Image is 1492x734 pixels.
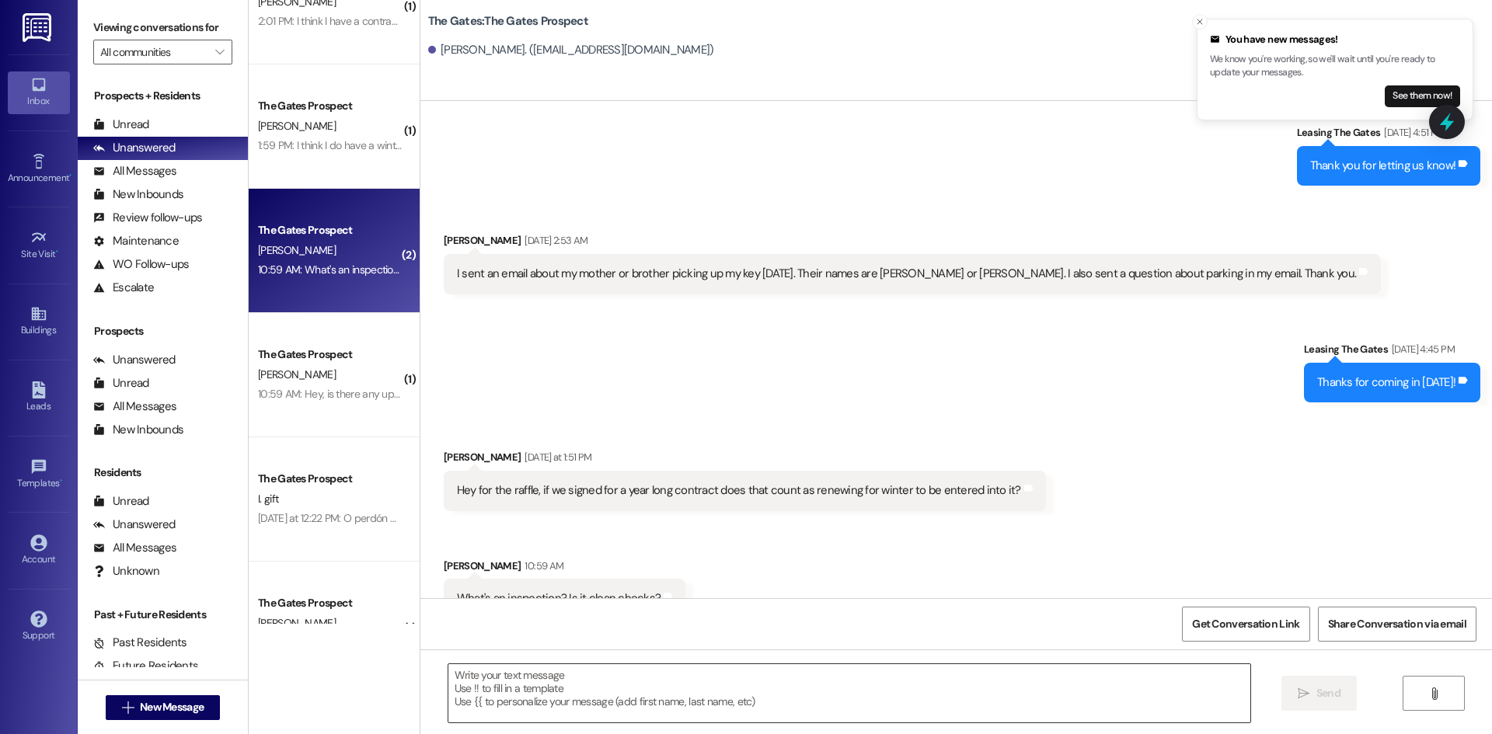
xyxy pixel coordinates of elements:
[1310,158,1456,174] div: Thank you for letting us know!
[23,13,54,42] img: ResiDesk Logo
[1281,676,1357,711] button: Send
[1318,607,1476,642] button: Share Conversation via email
[1316,685,1340,701] span: Send
[122,701,134,714] i: 
[1328,616,1466,632] span: Share Conversation via email
[93,163,176,179] div: All Messages
[521,232,587,249] div: [DATE] 2:53 AM
[258,471,402,487] div: The Gates Prospect
[457,266,1356,282] div: I sent an email about my mother or brother picking up my key [DATE]. Their names are [PERSON_NAME...
[1304,341,1480,363] div: Leasing The Gates
[93,398,176,415] div: All Messages
[78,88,248,104] div: Prospects + Residents
[457,482,1021,499] div: Hey for the raffle, if we signed for a year long contract does that count as renewing for winter ...
[444,558,685,579] div: [PERSON_NAME]
[258,616,336,630] span: [PERSON_NAME]
[8,377,70,419] a: Leads
[78,323,248,339] div: Prospects
[8,606,70,648] a: Support
[457,590,661,607] div: What's an inspection? Is it clean checks?
[8,224,70,266] a: Site Visit •
[428,13,588,30] b: The Gates: The Gates Prospect
[1210,32,1460,47] div: You have new messages!
[93,540,176,556] div: All Messages
[93,493,149,510] div: Unread
[93,210,202,226] div: Review follow-ups
[258,387,507,401] div: 10:59 AM: Hey, is there any updates on my esa animal?
[258,263,487,277] div: 10:59 AM: What's an inspection? Is it clean checks?
[1298,687,1309,700] i: 
[69,170,71,181] span: •
[60,475,62,486] span: •
[78,464,248,481] div: Residents
[258,98,402,114] div: The Gates Prospect
[521,449,591,465] div: [DATE] at 1:51 PM
[1297,124,1481,146] div: Leasing The Gates
[428,42,714,58] div: [PERSON_NAME]. ([EMAIL_ADDRESS][DOMAIN_NAME])
[8,71,70,113] a: Inbox
[93,186,183,203] div: New Inbounds
[93,563,159,579] div: Unknown
[258,367,336,381] span: [PERSON_NAME]
[8,301,70,343] a: Buildings
[93,117,149,133] div: Unread
[93,352,176,368] div: Unanswered
[106,695,221,720] button: New Message
[93,517,176,533] div: Unanswered
[444,449,1046,471] div: [PERSON_NAME]
[258,138,485,152] div: 1:59 PM: I think I do have a winter contract already!
[258,14,437,28] div: 2:01 PM: I think I have a contract already
[93,16,232,40] label: Viewing conversations for
[100,40,207,64] input: All communities
[1317,374,1455,391] div: Thanks for coming in [DATE]!
[1428,687,1440,700] i: 
[444,232,1381,254] div: [PERSON_NAME]
[1210,53,1460,80] p: We know you're working, so we'll wait until you're ready to update your messages.
[1380,124,1444,141] div: [DATE] 4:51 PM
[258,222,402,238] div: The Gates Prospect
[258,595,402,611] div: The Gates Prospect
[258,243,336,257] span: [PERSON_NAME]
[8,530,70,572] a: Account
[78,607,248,623] div: Past + Future Residents
[140,699,204,715] span: New Message
[258,511,522,525] div: [DATE] at 12:22 PM: O perdón entendí para el 15 de octubre
[1388,341,1455,357] div: [DATE] 4:45 PM
[93,422,183,438] div: New Inbounds
[93,658,198,674] div: Future Residents
[258,346,402,363] div: The Gates Prospect
[93,375,149,391] div: Unread
[93,256,189,273] div: WO Follow-ups
[93,280,154,296] div: Escalate
[56,246,58,257] span: •
[93,635,187,651] div: Past Residents
[1192,14,1208,30] button: Close toast
[258,492,278,506] span: I. gift
[1182,607,1309,642] button: Get Conversation Link
[1385,85,1460,107] button: See them now!
[1192,616,1299,632] span: Get Conversation Link
[8,454,70,496] a: Templates •
[215,46,224,58] i: 
[93,233,179,249] div: Maintenance
[258,119,336,133] span: [PERSON_NAME]
[93,140,176,156] div: Unanswered
[521,558,563,574] div: 10:59 AM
